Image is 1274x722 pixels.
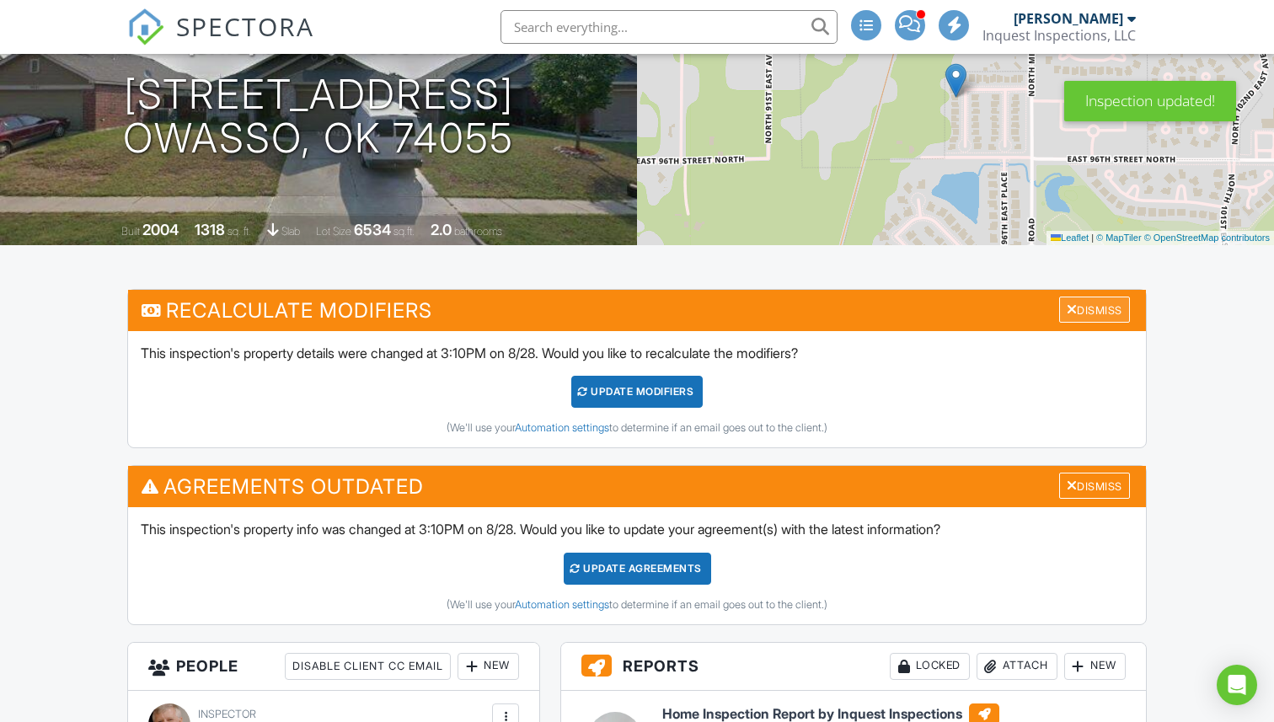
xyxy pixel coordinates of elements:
[281,225,300,238] span: slab
[354,221,391,238] div: 6534
[1091,233,1094,243] span: |
[141,598,1133,612] div: (We'll use your to determine if an email goes out to the client.)
[945,63,966,98] img: Marker
[1014,10,1123,27] div: [PERSON_NAME]
[1059,297,1130,323] div: Dismiss
[285,653,451,680] div: Disable Client CC Email
[431,221,452,238] div: 2.0
[1096,233,1142,243] a: © MapTiler
[141,421,1133,435] div: (We'll use your to determine if an email goes out to the client.)
[128,331,1146,447] div: This inspection's property details were changed at 3:10PM on 8/28. Would you like to recalculate ...
[1144,233,1270,243] a: © OpenStreetMap contributors
[188,34,450,56] h3: [DATE] 3:00 pm - 5:00 pm
[500,10,838,44] input: Search everything...
[316,225,351,238] span: Lot Size
[127,23,314,58] a: SPECTORA
[195,221,225,238] div: 1318
[128,643,539,691] h3: People
[198,708,256,720] span: Inspector
[515,598,609,611] a: Automation settings
[561,643,1146,691] h3: Reports
[454,225,502,238] span: bathrooms
[128,466,1146,507] h3: Agreements Outdated
[1051,233,1089,243] a: Leaflet
[982,27,1136,44] div: Inquest Inspections, LLC
[176,8,314,44] span: SPECTORA
[1064,81,1236,121] div: Inspection updated!
[121,225,140,238] span: Built
[128,290,1146,331] h3: Recalculate Modifiers
[127,8,164,45] img: The Best Home Inspection Software - Spectora
[564,553,711,585] div: Update Agreements
[458,653,519,680] div: New
[515,421,609,434] a: Automation settings
[571,376,704,408] div: UPDATE Modifiers
[128,507,1146,623] div: This inspection's property info was changed at 3:10PM on 8/28. Would you like to update your agre...
[1059,473,1130,499] div: Dismiss
[977,653,1057,680] div: Attach
[142,221,179,238] div: 2004
[1217,665,1257,705] div: Open Intercom Messenger
[1064,653,1126,680] div: New
[890,653,970,680] div: Locked
[227,225,251,238] span: sq. ft.
[123,72,514,162] h1: [STREET_ADDRESS] Owasso, OK 74055
[393,225,415,238] span: sq.ft.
